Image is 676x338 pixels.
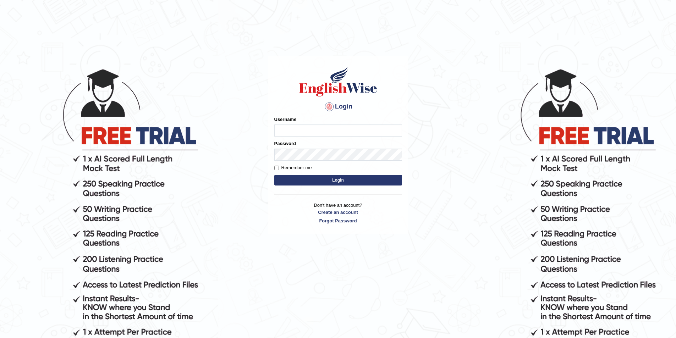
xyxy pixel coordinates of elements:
[274,116,297,123] label: Username
[274,175,402,185] button: Login
[274,166,279,170] input: Remember me
[298,66,379,98] img: Logo of English Wise sign in for intelligent practice with AI
[274,209,402,216] a: Create an account
[274,164,312,171] label: Remember me
[274,202,402,224] p: Don't have an account?
[274,140,296,147] label: Password
[274,101,402,112] h4: Login
[274,217,402,224] a: Forgot Password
